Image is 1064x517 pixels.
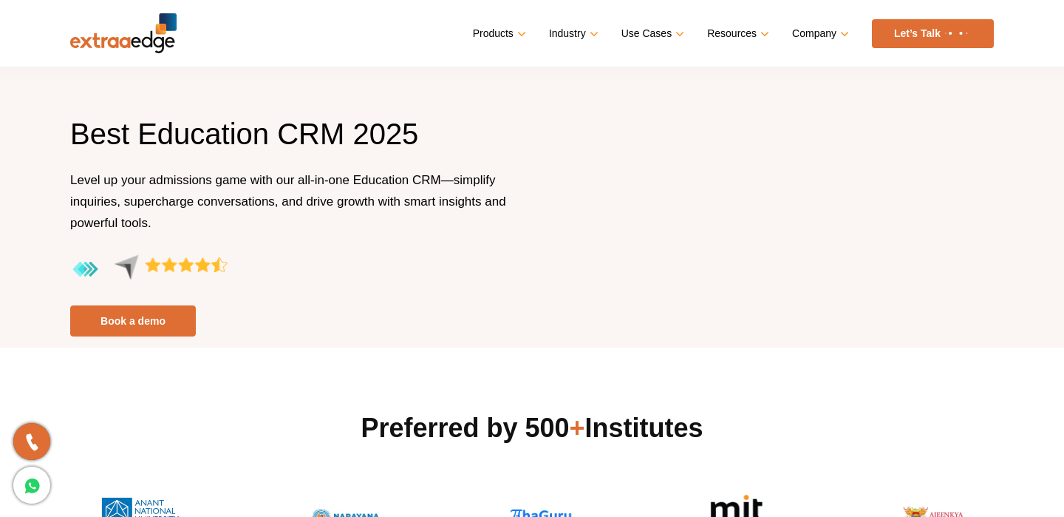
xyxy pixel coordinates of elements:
[70,305,196,337] a: Book a demo
[792,23,846,44] a: Company
[70,115,521,169] h1: Best Education CRM 2025
[570,413,585,443] span: +
[70,173,506,230] span: Level up your admissions game with our all-in-one Education CRM—simplify inquiries, supercharge c...
[872,19,994,48] a: Let’s Talk
[70,254,228,285] img: aggregate-rating-by-users
[621,23,681,44] a: Use Cases
[549,23,596,44] a: Industry
[70,410,994,446] h2: Preferred by 500 Institutes
[473,23,523,44] a: Products
[707,23,766,44] a: Resources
